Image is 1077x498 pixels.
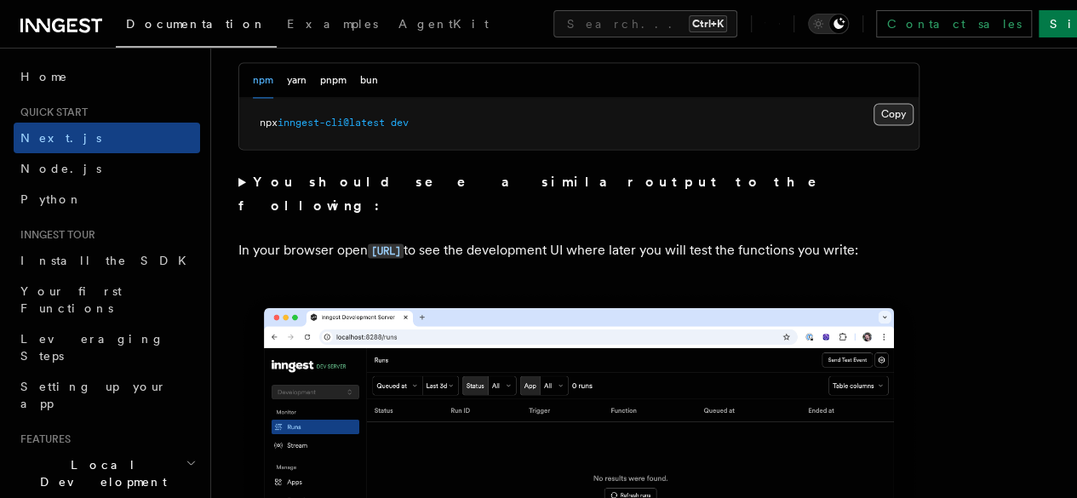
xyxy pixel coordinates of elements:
[388,5,499,46] a: AgentKit
[391,117,409,129] span: dev
[874,103,914,125] button: Copy
[238,238,919,263] p: In your browser open to see the development UI where later you will test the functions you write:
[20,380,167,410] span: Setting up your app
[14,61,200,92] a: Home
[14,432,71,446] span: Features
[808,14,849,34] button: Toggle dark mode
[238,170,919,218] summary: You should see a similar output to the following:
[14,106,88,119] span: Quick start
[876,10,1032,37] a: Contact sales
[14,323,200,371] a: Leveraging Steps
[253,63,273,98] button: npm
[14,276,200,323] a: Your first Functions
[260,117,278,129] span: npx
[20,162,101,175] span: Node.js
[20,68,68,85] span: Home
[238,174,840,214] strong: You should see a similar output to the following:
[320,63,347,98] button: pnpm
[553,10,737,37] button: Search...Ctrl+K
[368,243,404,258] code: [URL]
[20,332,164,363] span: Leveraging Steps
[14,184,200,215] a: Python
[14,456,186,490] span: Local Development
[14,245,200,276] a: Install the SDK
[116,5,277,48] a: Documentation
[287,63,306,98] button: yarn
[278,117,385,129] span: inngest-cli@latest
[277,5,388,46] a: Examples
[20,254,197,267] span: Install the SDK
[14,449,200,497] button: Local Development
[14,123,200,153] a: Next.js
[20,192,83,206] span: Python
[20,284,122,315] span: Your first Functions
[368,242,404,258] a: [URL]
[287,17,378,31] span: Examples
[14,371,200,419] a: Setting up your app
[689,15,727,32] kbd: Ctrl+K
[126,17,266,31] span: Documentation
[14,153,200,184] a: Node.js
[14,228,95,242] span: Inngest tour
[398,17,489,31] span: AgentKit
[20,131,101,145] span: Next.js
[360,63,378,98] button: bun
